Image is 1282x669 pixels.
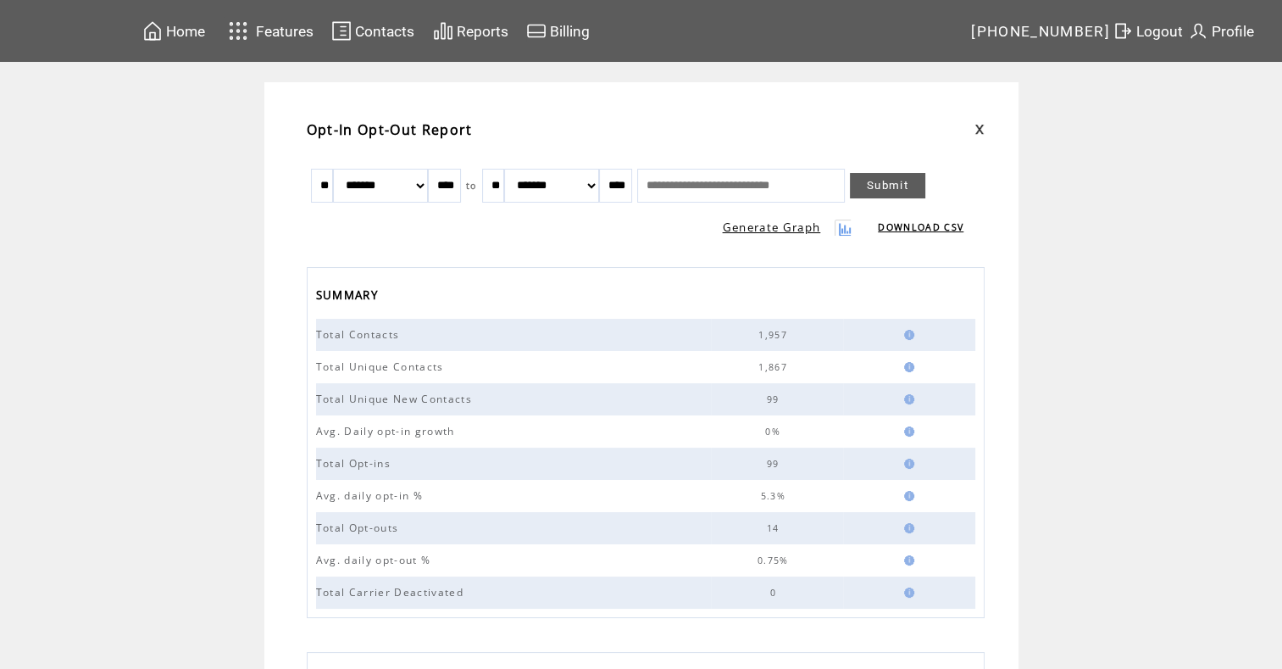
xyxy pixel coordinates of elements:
[971,23,1110,40] span: [PHONE_NUMBER]
[316,327,404,342] span: Total Contacts
[899,330,914,340] img: help.gif
[899,459,914,469] img: help.gif
[457,23,508,40] span: Reports
[899,523,914,533] img: help.gif
[316,488,427,503] span: Avg. daily opt-in %
[316,521,403,535] span: Total Opt-outs
[878,221,963,233] a: DOWNLOAD CSV
[1110,18,1185,44] a: Logout
[316,456,395,471] span: Total Opt-ins
[166,23,205,40] span: Home
[466,180,477,192] span: to
[331,20,352,42] img: contacts.svg
[899,588,914,598] img: help.gif
[142,20,163,42] img: home.svg
[1136,23,1183,40] span: Logout
[1185,18,1257,44] a: Profile
[316,283,382,311] span: SUMMARY
[899,394,914,404] img: help.gif
[430,18,511,44] a: Reports
[329,18,417,44] a: Contacts
[316,424,459,438] span: Avg. Daily opt-in growth
[723,220,821,235] a: Generate Graph
[767,458,784,470] span: 99
[550,23,590,40] span: Billing
[140,18,208,44] a: Home
[221,14,317,47] a: Features
[316,392,476,406] span: Total Unique New Contacts
[767,522,784,534] span: 14
[767,393,784,405] span: 99
[1212,23,1254,40] span: Profile
[526,20,547,42] img: creidtcard.svg
[899,426,914,437] img: help.gif
[758,555,793,566] span: 0.75%
[1113,20,1133,42] img: exit.svg
[307,120,473,139] span: Opt-In Opt-Out Report
[899,555,914,566] img: help.gif
[765,426,785,438] span: 0%
[355,23,414,40] span: Contacts
[524,18,592,44] a: Billing
[899,491,914,501] img: help.gif
[758,361,791,373] span: 1,867
[433,20,453,42] img: chart.svg
[758,329,791,341] span: 1,957
[850,173,925,198] a: Submit
[316,360,448,374] span: Total Unique Contacts
[769,587,780,599] span: 0
[1188,20,1208,42] img: profile.svg
[256,23,314,40] span: Features
[316,553,436,567] span: Avg. daily opt-out %
[316,585,468,599] span: Total Carrier Deactivated
[760,490,789,502] span: 5.3%
[224,17,253,45] img: features.svg
[899,362,914,372] img: help.gif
